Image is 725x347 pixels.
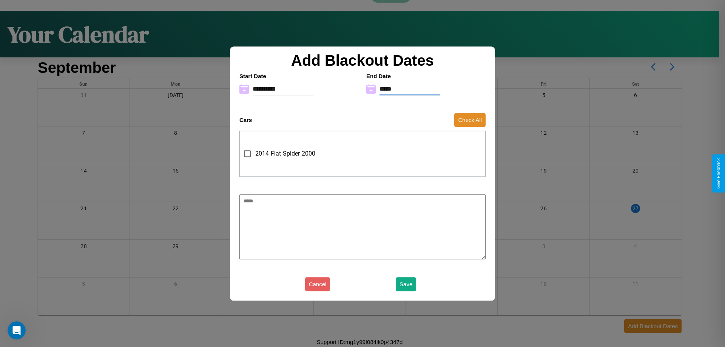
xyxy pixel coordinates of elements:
[716,158,721,189] div: Give Feedback
[396,277,416,291] button: Save
[366,73,486,79] h4: End Date
[239,117,252,123] h4: Cars
[255,149,315,158] span: 2014 Fiat Spider 2000
[239,73,359,79] h4: Start Date
[454,113,486,127] button: Check All
[305,277,330,291] button: Cancel
[8,321,26,339] iframe: Intercom live chat
[236,52,489,69] h2: Add Blackout Dates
